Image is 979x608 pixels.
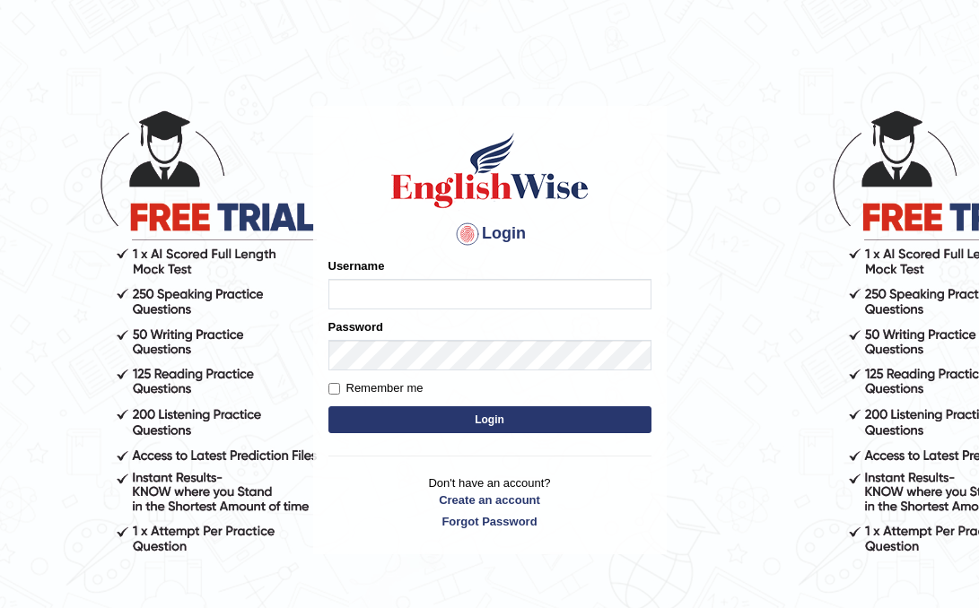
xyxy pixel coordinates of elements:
label: Remember me [328,379,424,397]
label: Password [328,318,383,335]
input: Remember me [328,383,340,395]
h4: Login [328,220,651,248]
label: Username [328,257,385,274]
p: Don't have an account? [328,474,651,530]
a: Create an account [328,491,651,508]
a: Forgot Password [328,513,651,530]
img: Logo of English Wise sign in for intelligent practice with AI [388,130,592,211]
button: Login [328,406,651,433]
